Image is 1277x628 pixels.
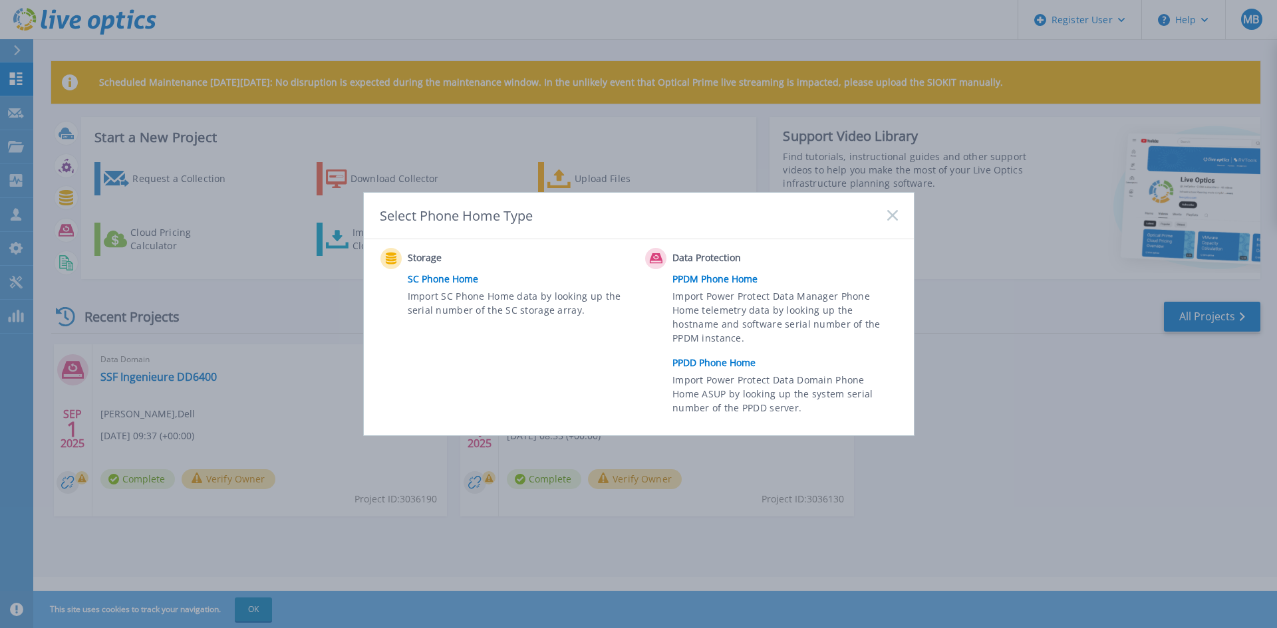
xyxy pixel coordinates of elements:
[408,251,540,266] span: Storage
[408,269,639,289] a: SC Phone Home
[672,373,894,419] span: Import Power Protect Data Domain Phone Home ASUP by looking up the system serial number of the PP...
[380,207,534,225] div: Select Phone Home Type
[672,353,904,373] a: PPDD Phone Home
[672,251,805,266] span: Data Protection
[408,289,629,320] span: Import SC Phone Home data by looking up the serial number of the SC storage array.
[672,289,894,350] span: Import Power Protect Data Manager Phone Home telemetry data by looking up the hostname and softwa...
[672,269,904,289] a: PPDM Phone Home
